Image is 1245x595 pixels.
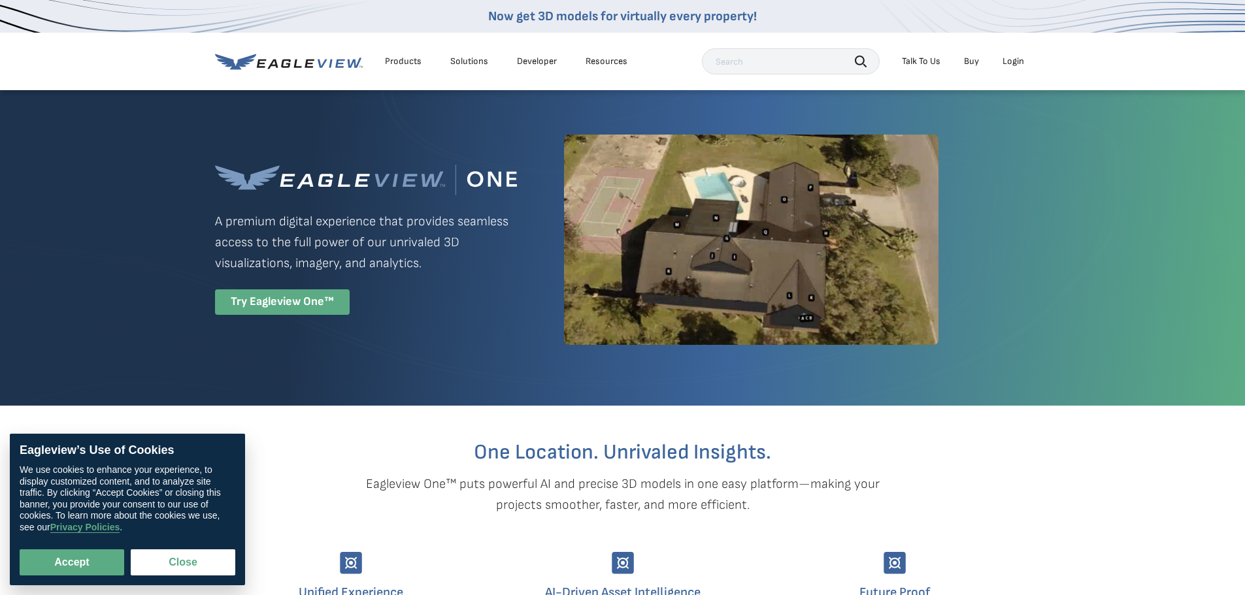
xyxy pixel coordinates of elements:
[20,549,124,575] button: Accept
[902,56,940,67] div: Talk To Us
[340,552,362,574] img: Group-9744.svg
[612,552,634,574] img: Group-9744.svg
[131,549,235,575] button: Close
[20,464,235,533] div: We use cookies to enhance your experience, to display customized content, and to analyze site tra...
[343,474,903,515] p: Eagleview One™ puts powerful AI and precise 3D models in one easy platform—making your projects s...
[450,56,488,67] div: Solutions
[215,289,350,315] div: Try Eagleview One™
[50,522,120,533] a: Privacy Policies
[385,56,422,67] div: Products
[517,56,557,67] a: Developer
[20,443,235,458] div: Eagleview’s Use of Cookies
[702,48,880,74] input: Search
[488,8,757,24] a: Now get 3D models for virtually every property!
[586,56,627,67] div: Resources
[225,442,1021,463] h2: One Location. Unrivaled Insights.
[964,56,979,67] a: Buy
[1003,56,1024,67] div: Login
[215,211,517,274] p: A premium digital experience that provides seamless access to the full power of our unrivaled 3D ...
[215,165,517,195] img: Eagleview One™
[884,552,906,574] img: Group-9744.svg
